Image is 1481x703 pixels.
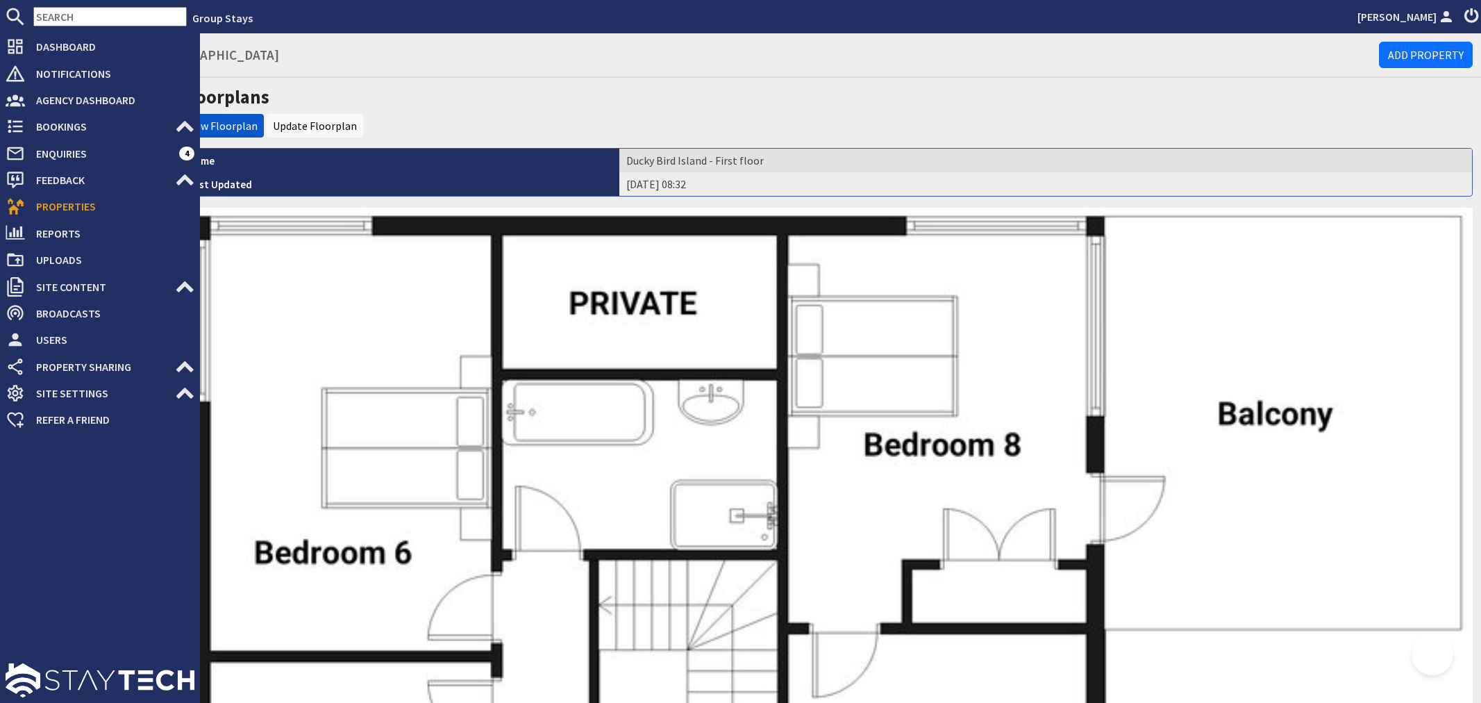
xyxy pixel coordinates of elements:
th: Name [181,149,619,172]
a: [PERSON_NAME] [1357,8,1456,25]
span: Uploads [25,249,194,271]
a: Site Settings [6,382,194,404]
span: Enquiries [25,142,179,165]
iframe: Toggle Customer Support [1412,634,1453,675]
span: Site Content [25,276,175,298]
img: staytech_l_w-4e588a39d9fa60e82540d7cfac8cfe4b7147e857d3e8dbdfbd41c59d52db0ec4.svg [6,663,194,697]
span: Dashboard [25,35,194,58]
a: Agency Dashboard [6,89,194,111]
span: Broadcasts [25,302,194,324]
span: 4 [179,147,194,160]
span: Users [25,329,194,351]
span: Feedback [25,169,175,191]
a: Update Floorplan [273,119,357,133]
span: Notifications [25,63,194,85]
a: Enquiries 4 [6,142,194,165]
a: Refer a Friend [6,408,194,431]
span: Property Sharing [25,356,175,378]
td: Ducky Bird Island - First floor [619,149,1472,172]
span: Properties [25,195,194,217]
a: Broadcasts [6,302,194,324]
span: Agency Dashboard [25,89,194,111]
small: - [GEOGRAPHIC_DATA] [146,47,279,63]
td: [DATE] 08:32 [619,172,1472,196]
span: Site Settings [25,382,175,404]
a: Reports [6,222,194,245]
a: Notifications [6,63,194,85]
th: Last Updated [181,172,619,196]
span: Refer a Friend [25,408,194,431]
a: Group Stays [192,11,253,25]
a: Uploads [6,249,194,271]
a: Feedback [6,169,194,191]
span: Bookings [25,115,175,138]
span: Reports [25,222,194,245]
a: Site Content [6,276,194,298]
a: Users [6,329,194,351]
a: Bookings [6,115,194,138]
a: Floorplans [181,85,269,108]
a: Dashboard [6,35,194,58]
a: Property Sharing [6,356,194,378]
a: Add Property [1379,42,1473,68]
a: Properties [6,195,194,217]
a: View Floorplan [187,119,258,133]
input: SEARCH [33,7,187,26]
